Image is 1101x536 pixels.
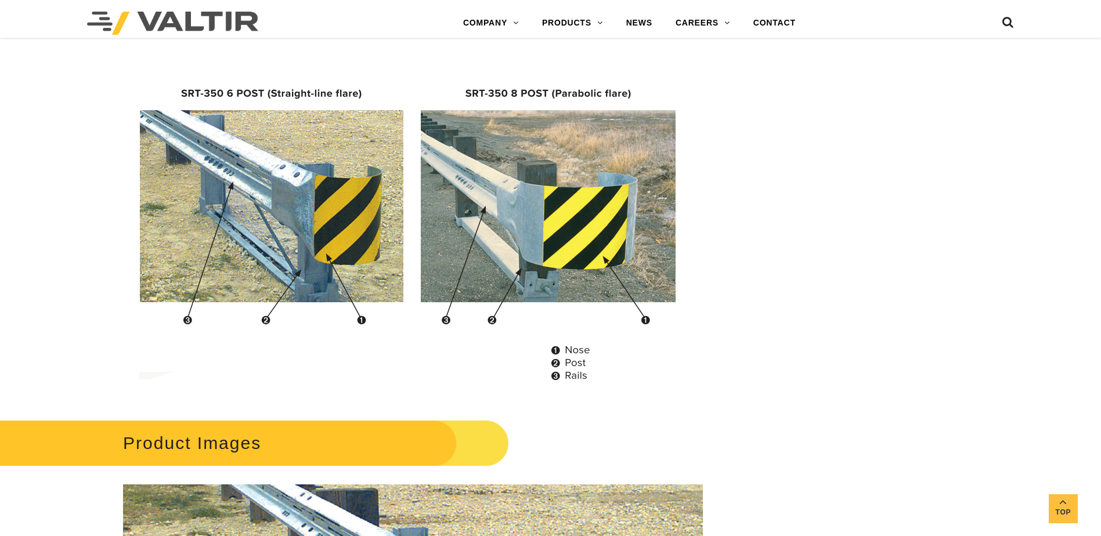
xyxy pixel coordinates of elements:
a: Top [1049,494,1078,523]
a: CAREERS [664,12,742,35]
a: COMPANY [452,12,530,35]
img: Valtir [87,12,258,35]
span: Top [1049,506,1078,519]
a: CONTACT [742,12,807,35]
a: PRODUCTS [530,12,615,35]
a: NEWS [615,12,664,35]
